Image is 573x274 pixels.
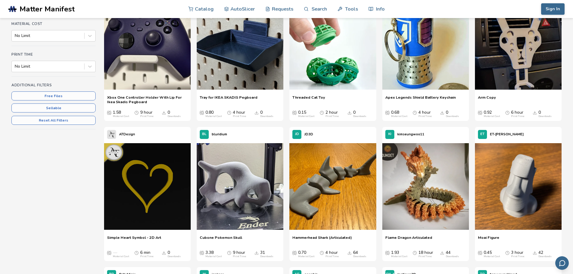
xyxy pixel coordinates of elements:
[168,115,181,118] div: Downloads
[200,95,257,104] a: Tray for IKEA SKADIS Pegboard
[484,250,500,258] div: 0.45
[233,110,246,118] div: 4 hour
[391,110,407,118] div: 0.68
[292,235,352,244] a: Hammerhead Shark (Articulated)
[385,95,456,104] a: Apex Legends Shield Battery Keychain
[162,110,166,115] span: Downloads
[200,250,204,255] span: Average Cost
[298,250,314,258] div: 0.70
[298,255,314,258] div: Material Cost
[325,255,339,258] div: Print Time
[440,110,444,115] span: Downloads
[480,132,485,136] span: ET
[162,250,166,255] span: Downloads
[11,83,96,87] h4: Additional Filters
[227,110,231,115] span: Average Print Time
[113,110,129,118] div: 1.58
[353,115,366,118] div: Downloads
[140,115,153,118] div: Print Time
[11,22,96,26] h4: Material Cost
[538,115,552,118] div: Downloads
[391,255,407,258] div: Material Cost
[446,115,459,118] div: Downloads
[15,64,16,69] input: No Limit
[538,250,552,258] div: 42
[233,255,246,258] div: Print Time
[347,250,352,255] span: Downloads
[107,110,111,115] span: Average Cost
[484,255,500,258] div: Material Cost
[511,250,524,258] div: 3 hour
[11,91,96,100] button: Free Files
[197,142,283,232] a: Cubone Pokemon Skull
[292,95,325,104] a: Threaded Cat Toy
[478,250,482,255] span: Average Cost
[227,250,231,255] span: Average Print Time
[353,250,366,258] div: 64
[295,132,299,136] span: JD
[260,255,273,258] div: Downloads
[533,110,537,115] span: Downloads
[320,110,324,115] span: Average Print Time
[202,132,206,136] span: BL
[385,235,432,244] a: Flame Dragon Articulated
[107,250,111,255] span: Average Cost
[107,130,116,139] img: ATDesign's profile
[353,255,366,258] div: Downloads
[254,110,259,115] span: Downloads
[298,115,314,118] div: Material Cost
[541,3,565,15] button: Sign In
[292,110,297,115] span: Average Cost
[478,235,499,244] span: Moai Figure
[413,250,417,255] span: Average Print Time
[555,256,569,270] button: Send feedback via email
[484,110,500,118] div: 0.92
[490,131,524,137] p: ET-[PERSON_NAME]
[505,110,510,115] span: Average Print Time
[347,110,352,115] span: Downloads
[385,110,390,115] span: Average Cost
[260,115,273,118] div: Downloads
[260,250,273,258] div: 31
[205,115,222,118] div: Material Cost
[113,255,129,258] div: Material Cost
[140,255,153,258] div: Print Time
[325,115,339,118] div: Print Time
[113,250,117,255] span: —
[233,115,246,118] div: Print Time
[212,131,227,137] p: bluridium
[385,250,390,255] span: Average Cost
[197,143,283,230] img: Cubone Pokemon Skull
[388,132,391,136] span: KI
[304,131,313,137] p: JD3D
[418,250,433,258] div: 18 hour
[478,95,496,104] a: Arm Copy
[418,110,432,118] div: 4 hour
[505,250,510,255] span: Average Print Time
[446,110,459,118] div: 0
[538,110,552,118] div: 0
[200,235,242,244] a: Cubone Pokemon Skull
[11,52,96,57] h4: Print Time
[511,255,524,258] div: Print Time
[168,110,181,118] div: 0
[205,255,222,258] div: Material Cost
[233,250,246,258] div: 9 hour
[107,95,188,104] a: Xbox One Controller Holder With Lip For Ikea Skadis Pegboard
[11,103,96,112] button: Sellable
[391,115,407,118] div: Material Cost
[134,250,139,255] span: Average Print Time
[538,255,552,258] div: Downloads
[205,250,222,258] div: 3.38
[353,110,366,118] div: 0
[168,250,181,258] div: 0
[15,33,16,38] input: No Limit
[397,131,424,137] p: kimseungwoo11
